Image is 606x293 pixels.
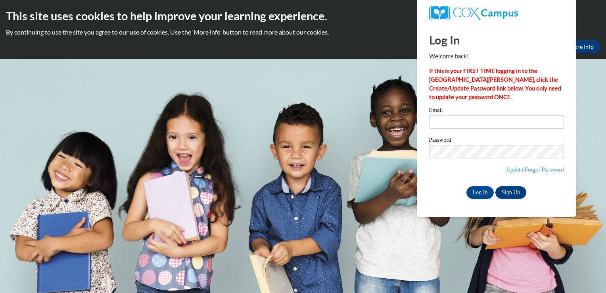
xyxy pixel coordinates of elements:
[429,67,561,100] strong: If this is your FIRST TIME logging in to the [GEOGRAPHIC_DATA][PERSON_NAME], click the Create/Upd...
[563,40,600,53] a: More Info
[429,137,564,145] label: Password
[506,166,564,173] a: Update/Forgot Password
[429,6,518,20] img: COX Campus
[429,107,564,115] label: Email
[6,28,600,37] p: By continuing to use the site you agree to our use of cookies. Use the ‘More info’ button to read...
[466,186,494,199] input: Log In
[429,52,564,61] p: Welcome back!
[429,6,564,20] a: COX Campus
[6,8,600,24] h2: This site uses cookies to help improve your learning experience.
[495,186,526,199] a: Sign Up
[429,32,564,48] h1: Log In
